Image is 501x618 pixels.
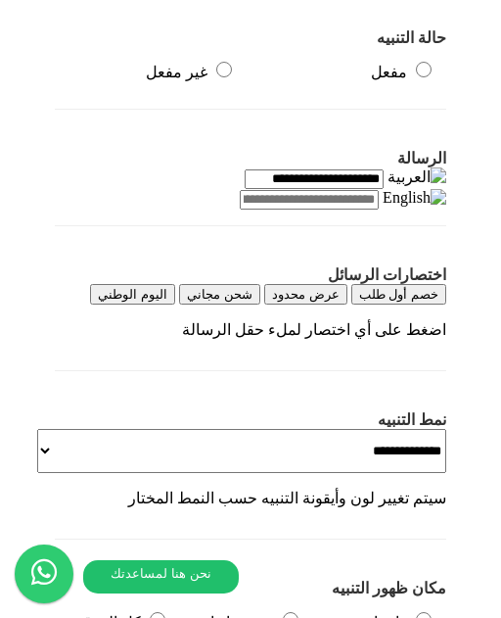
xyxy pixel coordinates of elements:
label: حالة التنبيه [377,29,446,46]
span: مفعل [371,64,407,80]
label: نمط التنبيه [378,411,446,428]
input: مفعل [416,62,432,77]
label: الرسالة [397,150,446,166]
button: شحن مجاني [179,284,260,305]
img: العربية [387,167,446,186]
img: English [383,189,446,207]
button: اليوم الوطني [90,284,175,305]
button: خصم أول طلب [351,284,446,305]
button: عرض محدود [264,284,347,305]
p: سيتم تغيير لون وأيقونة التنبيه حسب النمط المختار [55,489,446,507]
label: اختصارات الرسائل [328,266,446,283]
input: غير مفعل [216,62,232,77]
label: مكان ظهور التنبيه [332,580,446,596]
span: غير مفعل [146,64,207,80]
p: اضغط على أي اختصار لملء حقل الرسالة [55,320,446,339]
